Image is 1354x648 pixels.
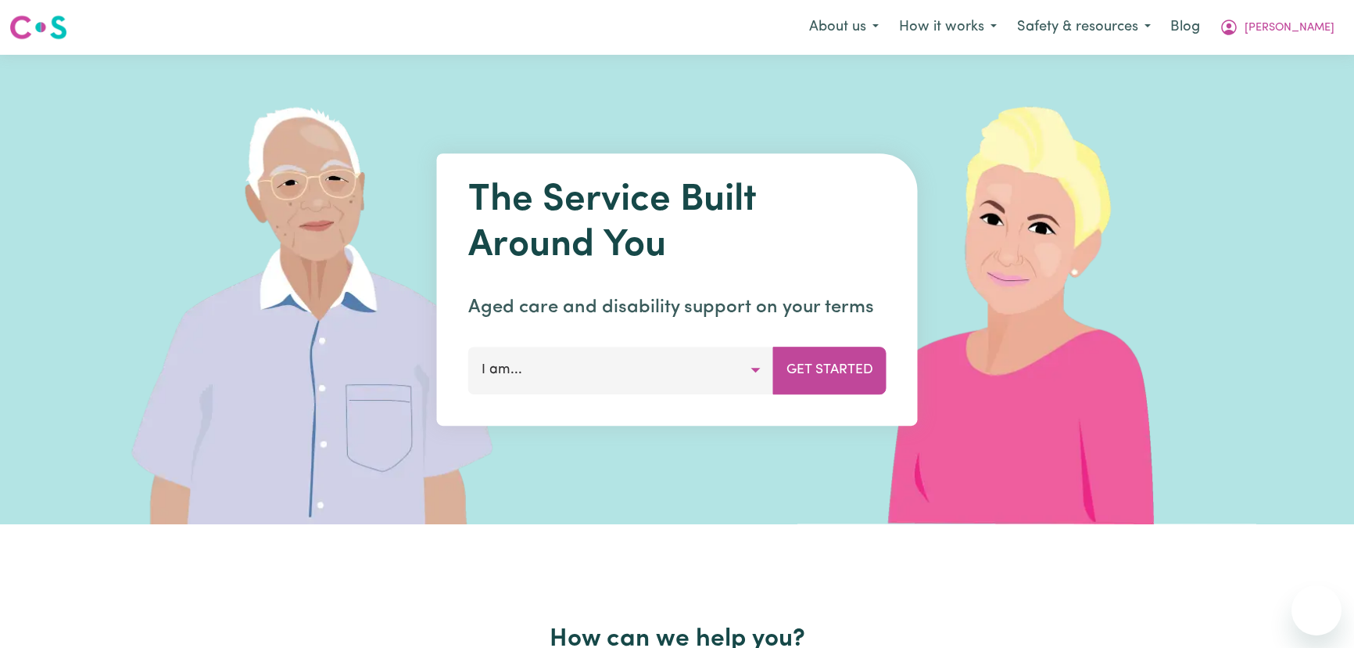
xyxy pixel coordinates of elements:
[1209,11,1345,44] button: My Account
[799,11,889,44] button: About us
[468,347,774,394] button: I am...
[9,9,67,45] a: Careseekers logo
[889,11,1007,44] button: How it works
[9,13,67,41] img: Careseekers logo
[468,178,887,268] h1: The Service Built Around You
[1245,20,1334,37] span: [PERSON_NAME]
[1007,11,1161,44] button: Safety & resources
[1291,585,1341,635] iframe: Button to launch messaging window
[773,347,887,394] button: Get Started
[1161,10,1209,45] a: Blog
[468,293,887,322] p: Aged care and disability support on your terms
